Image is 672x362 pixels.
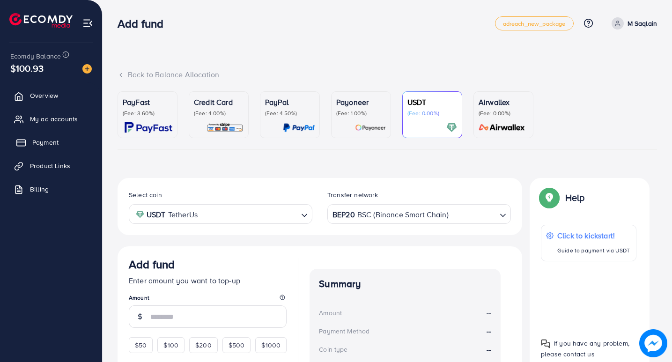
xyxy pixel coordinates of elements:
p: Help [565,192,585,203]
a: adreach_new_package [495,16,574,30]
a: Product Links [7,156,95,175]
a: Payment [7,133,95,152]
p: (Fee: 4.00%) [194,110,244,117]
img: menu [82,18,93,29]
p: Payoneer [336,96,386,108]
span: Ecomdy Balance [10,52,61,61]
span: $1000 [261,340,281,350]
span: BSC (Binance Smart Chain) [357,208,449,222]
input: Search for option [450,207,496,222]
span: My ad accounts [30,114,78,124]
p: PayFast [123,96,172,108]
img: logo [9,13,73,28]
img: card [125,122,172,133]
img: Popup guide [541,189,558,206]
p: Credit Card [194,96,244,108]
h3: Add fund [129,258,175,271]
span: TetherUs [168,208,198,222]
span: $200 [195,340,212,350]
img: coin [136,210,144,219]
strong: -- [487,344,491,355]
span: adreach_new_package [503,21,566,27]
img: image [82,64,92,74]
p: PayPal [265,96,315,108]
span: Product Links [30,161,70,170]
p: (Fee: 0.00%) [479,110,528,117]
img: Popup guide [541,339,550,348]
p: USDT [407,96,457,108]
p: (Fee: 1.00%) [336,110,386,117]
img: image [639,329,667,357]
span: $500 [229,340,245,350]
div: Coin type [319,345,347,354]
strong: BEP20 [332,208,355,222]
label: Select coin [129,190,162,199]
h3: Add fund [118,17,171,30]
span: $50 [135,340,147,350]
p: Guide to payment via USDT [557,245,630,256]
a: Billing [7,180,95,199]
strong: USDT [147,208,166,222]
strong: -- [487,308,491,318]
p: M Saqlain [628,18,657,29]
img: card [446,122,457,133]
p: Enter amount you want to top-up [129,275,287,286]
label: Transfer network [327,190,378,199]
p: (Fee: 4.50%) [265,110,315,117]
span: Overview [30,91,58,100]
span: $100.93 [10,61,44,75]
div: Back to Balance Allocation [118,69,657,80]
div: Search for option [129,204,312,223]
span: $100 [163,340,178,350]
a: M Saqlain [608,17,657,30]
legend: Amount [129,294,287,305]
strong: -- [487,326,491,337]
p: (Fee: 3.60%) [123,110,172,117]
img: card [207,122,244,133]
div: Payment Method [319,326,369,336]
p: (Fee: 0.00%) [407,110,457,117]
p: Airwallex [479,96,528,108]
img: card [355,122,386,133]
a: My ad accounts [7,110,95,128]
div: Amount [319,308,342,318]
a: Overview [7,86,95,105]
img: card [476,122,528,133]
div: Search for option [327,204,511,223]
input: Search for option [200,207,297,222]
h4: Summary [319,278,491,290]
span: Payment [32,138,59,147]
span: Billing [30,185,49,194]
p: Click to kickstart! [557,230,630,241]
img: card [283,122,315,133]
